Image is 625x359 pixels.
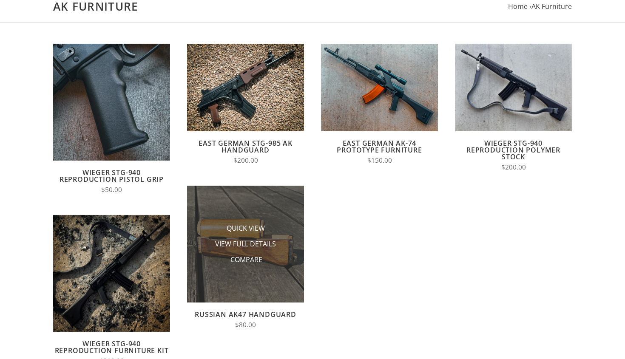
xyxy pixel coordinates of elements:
img: Wieger STG-940 Reproduction Polymer Stock [455,44,572,131]
img: East German STG-985 AK Handguard [187,44,304,131]
a: Wieger STG-940 Reproduction Pistol Grip [60,168,164,184]
span: $200.00 [233,156,258,165]
span: $150.00 [367,156,392,165]
span: View Full Details [215,239,276,250]
img: East German AK-74 Prototype Furniture [321,44,438,131]
span: $80.00 [235,320,256,329]
span: Compare [230,255,262,266]
span: Quick View [227,223,265,234]
a: Wieger STG-940 Reproduction Furniture Kit [55,339,169,355]
img: Russian AK47 Handguard [187,186,304,302]
a: East German STG-985 AK Handguard [199,139,293,155]
span: $50.00 [101,185,122,194]
a: Home [508,2,528,11]
a: East German AK-74 Prototype Furniture [337,139,422,155]
img: Wieger STG-940 Reproduction Furniture Kit [53,215,170,332]
a: View Full Details [215,239,276,249]
a: AK Furniture [531,2,572,11]
img: Wieger STG-940 Reproduction Pistol Grip [53,44,170,161]
a: Russian AK47 Handguard [195,310,296,319]
span: $200.00 [501,163,526,172]
li: › [529,1,572,12]
a: Wieger STG-940 Reproduction Polymer Stock [466,139,560,161]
